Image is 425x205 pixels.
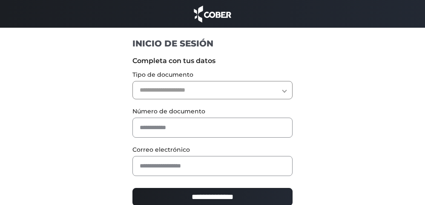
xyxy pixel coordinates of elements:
[132,56,293,66] label: Completa con tus datos
[132,70,293,79] label: Tipo de documento
[132,38,293,49] h1: INICIO DE SESIÓN
[192,4,233,23] img: cober_marca.png
[132,145,293,154] label: Correo electrónico
[132,107,293,116] label: Número de documento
